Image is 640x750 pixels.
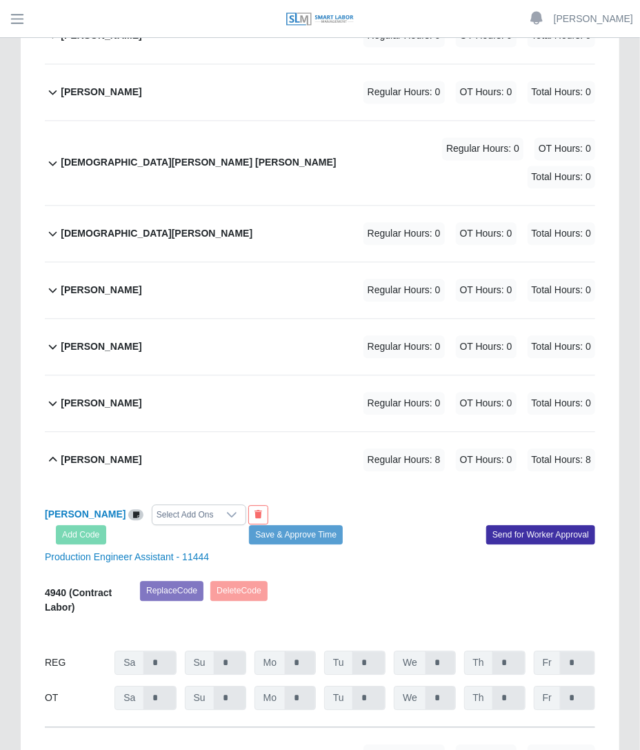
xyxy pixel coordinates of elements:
span: Regular Hours: 0 [363,222,445,245]
b: [PERSON_NAME] [61,453,141,467]
span: Fr [534,686,561,710]
span: Tu [324,651,353,675]
b: 4940 (Contract Labor) [45,587,112,613]
span: OT Hours: 0 [456,222,517,245]
span: Total Hours: 0 [528,81,595,103]
span: Fr [534,651,561,675]
span: Tu [324,686,353,710]
b: [PERSON_NAME] [61,283,141,297]
span: We [394,686,426,710]
span: OT Hours: 0 [456,81,517,103]
div: Select Add Ons [152,505,218,524]
span: Su [185,686,214,710]
span: Sa [114,651,144,675]
span: Total Hours: 0 [528,222,595,245]
span: Mo [254,651,286,675]
button: [PERSON_NAME] Regular Hours: 0 OT Hours: 0 Total Hours: 0 [45,262,595,318]
a: View/Edit Notes [128,509,143,520]
span: OT Hours: 0 [456,392,517,415]
span: Total Hours: 0 [528,279,595,302]
button: Add Code [56,525,106,544]
span: Su [185,651,214,675]
a: [PERSON_NAME] [45,509,126,520]
span: Th [464,651,493,675]
a: [PERSON_NAME] [554,12,633,26]
b: [PERSON_NAME] [61,339,141,354]
button: End Worker & Remove from the Timesheet [248,505,268,524]
span: OT Hours: 0 [456,335,517,358]
button: [DEMOGRAPHIC_DATA][PERSON_NAME] Regular Hours: 0 OT Hours: 0 Total Hours: 0 [45,206,595,261]
span: Total Hours: 8 [528,448,595,471]
span: Regular Hours: 0 [363,81,445,103]
span: Regular Hours: 0 [363,335,445,358]
span: Th [464,686,493,710]
b: [DEMOGRAPHIC_DATA][PERSON_NAME] [61,226,252,241]
button: [PERSON_NAME] Regular Hours: 0 OT Hours: 0 Total Hours: 0 [45,319,595,375]
span: OT Hours: 0 [456,448,517,471]
button: [PERSON_NAME] Regular Hours: 0 OT Hours: 0 Total Hours: 0 [45,64,595,120]
span: Regular Hours: 8 [363,448,445,471]
span: Total Hours: 0 [528,335,595,358]
button: Save & Approve Time [249,525,343,544]
button: DeleteCode [210,581,268,600]
img: SLM Logo [286,12,354,27]
b: [PERSON_NAME] [61,85,141,99]
button: [PERSON_NAME] Regular Hours: 8 OT Hours: 0 Total Hours: 8 [45,432,595,488]
div: REG [45,651,106,675]
button: Send for Worker Approval [486,525,595,544]
a: Production Engineer Assistant - 11444 [45,551,209,562]
span: Mo [254,686,286,710]
button: [PERSON_NAME] Regular Hours: 0 OT Hours: 0 Total Hours: 0 [45,375,595,431]
span: Total Hours: 0 [528,166,595,188]
button: ReplaceCode [140,581,203,600]
b: [PERSON_NAME] [61,396,141,411]
span: OT Hours: 0 [534,137,595,160]
b: [DEMOGRAPHIC_DATA][PERSON_NAME] [PERSON_NAME] [61,155,336,170]
span: Sa [114,686,144,710]
span: Regular Hours: 0 [363,392,445,415]
span: Regular Hours: 0 [363,279,445,302]
span: OT Hours: 0 [456,279,517,302]
button: [DEMOGRAPHIC_DATA][PERSON_NAME] [PERSON_NAME] Regular Hours: 0 OT Hours: 0 Total Hours: 0 [45,121,595,205]
div: OT [45,686,106,710]
span: We [394,651,426,675]
span: Total Hours: 0 [528,392,595,415]
span: Regular Hours: 0 [442,137,523,160]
